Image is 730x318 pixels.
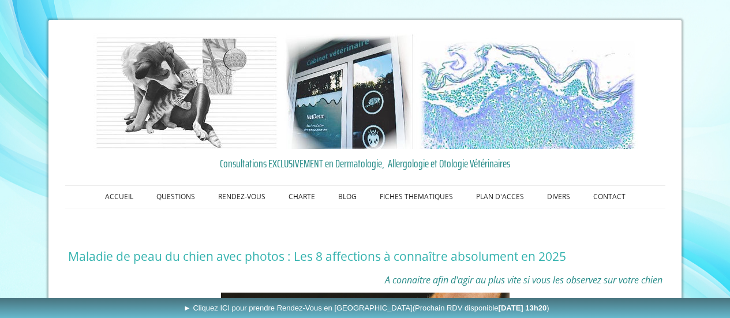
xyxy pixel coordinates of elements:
a: ACCUEIL [93,186,145,208]
a: CONTACT [582,186,637,208]
a: PLAN D'ACCES [465,186,536,208]
span: (Prochain RDV disponible ) [413,304,549,312]
a: RENDEZ-VOUS [207,186,277,208]
a: QUESTIONS [145,186,207,208]
a: BLOG [327,186,368,208]
span: ► Cliquez ICI pour prendre Rendez-Vous en [GEOGRAPHIC_DATA] [184,304,549,312]
a: DIVERS [536,186,582,208]
a: CHARTE [277,186,327,208]
h1: Maladie de peau du chien avec photos : Les 8 affections à connaître absolument en 2025 [68,249,662,264]
a: Consultations EXCLUSIVEMENT en Dermatologie, Allergologie et Otologie Vétérinaires [68,155,662,172]
b: [DATE] 13h20 [499,304,547,312]
span: A connaitre afin d'agir au plus vite si vous les observez sur votre chien [385,274,662,286]
a: FICHES THEMATIQUES [368,186,465,208]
